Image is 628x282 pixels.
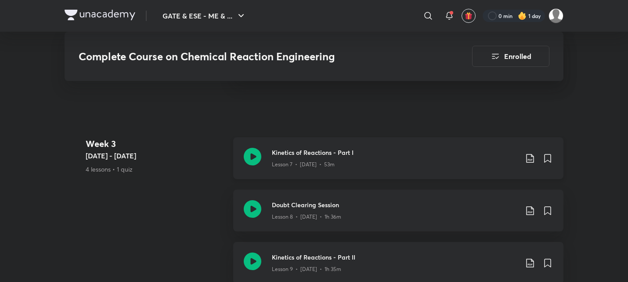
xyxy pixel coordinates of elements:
h3: Doubt Clearing Session [272,200,518,209]
h5: [DATE] - [DATE] [86,150,226,161]
h4: Week 3 [86,137,226,150]
img: avatar [465,12,473,20]
a: Kinetics of Reactions - Part ILesson 7 • [DATE] • 53m [233,137,563,190]
h3: Kinetics of Reactions - Part II [272,253,518,262]
p: Lesson 9 • [DATE] • 1h 35m [272,265,341,273]
h3: Kinetics of Reactions - Part I [272,148,518,157]
p: Lesson 7 • [DATE] • 53m [272,161,335,168]
h3: Complete Course on Chemical Reaction Engineering [79,50,422,63]
img: streak [518,11,527,20]
p: Lesson 8 • [DATE] • 1h 36m [272,213,341,221]
a: Doubt Clearing SessionLesson 8 • [DATE] • 1h 36m [233,190,563,242]
button: GATE & ESE - ME & ... [157,7,252,25]
img: Manasi Raut [549,8,563,23]
img: Company Logo [65,10,135,20]
p: 4 lessons • 1 quiz [86,165,226,174]
button: Enrolled [472,46,549,67]
button: avatar [462,9,476,23]
a: Company Logo [65,10,135,22]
